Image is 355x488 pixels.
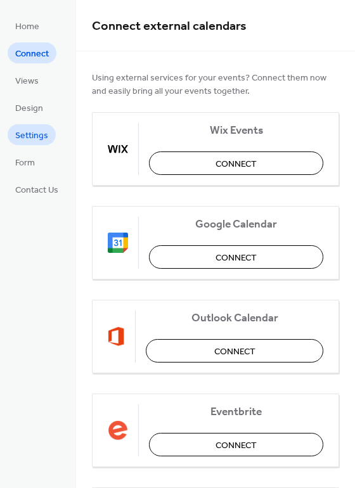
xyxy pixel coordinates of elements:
span: Design [15,102,43,115]
button: Connect [149,245,323,269]
span: Connect [214,345,255,359]
span: Outlook Calendar [146,312,323,325]
span: Form [15,157,35,170]
span: Home [15,20,39,34]
span: Contact Us [15,184,58,197]
button: Connect [146,339,323,363]
a: Design [8,97,51,118]
a: Contact Us [8,179,66,200]
span: Settings [15,129,48,143]
span: Using external services for your events? Connect them now and easily bring all your events together. [92,72,339,98]
a: Connect [8,42,56,63]
button: Connect [149,151,323,175]
span: Connect external calendars [92,14,247,39]
span: Google Calendar [149,218,323,231]
a: Settings [8,124,56,145]
a: Form [8,151,42,172]
a: Views [8,70,46,91]
span: Views [15,75,39,88]
img: google [108,233,128,253]
a: Home [8,15,47,36]
span: Wix Events [149,124,323,138]
img: wix [108,139,128,159]
img: eventbrite [108,420,128,440]
span: Connect [15,48,49,61]
span: Eventbrite [149,406,323,419]
img: outlook [108,326,125,347]
span: Connect [216,252,257,265]
button: Connect [149,433,323,456]
span: Connect [216,158,257,171]
span: Connect [216,439,257,453]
